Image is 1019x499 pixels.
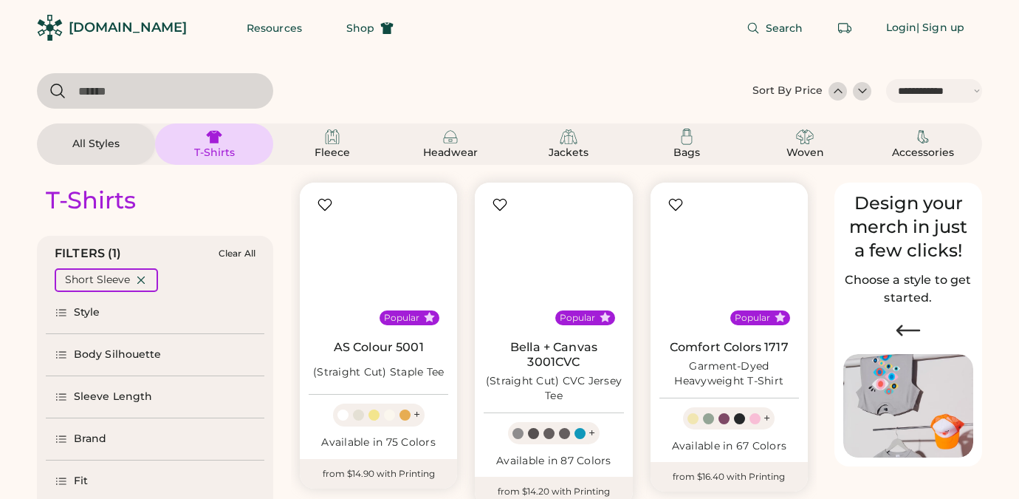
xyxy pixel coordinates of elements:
[299,146,366,160] div: Fleece
[181,146,247,160] div: T-Shirts
[843,354,973,458] img: Image of Lisa Congdon Eye Print on T-Shirt and Hat
[653,146,720,160] div: Bags
[74,432,107,447] div: Brand
[766,23,803,33] span: Search
[417,146,484,160] div: Headwear
[65,273,130,288] div: Short Sleeve
[843,271,973,307] h2: Choose a style to get started.
[659,359,799,389] div: Garment-Dyed Heavyweight T-Shirt
[560,128,577,146] img: Jackets Icon
[323,128,341,146] img: Fleece Icon
[678,128,696,146] img: Bags Icon
[414,407,420,423] div: +
[775,312,786,323] button: Popular Style
[600,312,611,323] button: Popular Style
[424,312,435,323] button: Popular Style
[205,128,223,146] img: T-Shirts Icon
[309,191,448,331] img: AS Colour 5001 (Straight Cut) Staple Tee
[219,248,255,259] div: Clear All
[334,340,424,355] a: AS Colour 5001
[55,245,122,262] div: FILTERS (1)
[670,340,789,355] a: Comfort Colors 1717
[843,191,973,262] div: Design your merch in just a few clicks!
[229,13,320,43] button: Resources
[329,13,411,43] button: Shop
[914,128,932,146] img: Accessories Icon
[890,146,956,160] div: Accessories
[484,374,623,404] div: (Straight Cut) CVC Jersey Tee
[735,312,770,324] div: Popular
[46,186,136,215] div: T-Shirts
[442,128,459,146] img: Headwear Icon
[37,15,63,41] img: Rendered Logo - Screens
[346,23,374,33] span: Shop
[589,425,595,441] div: +
[560,312,595,324] div: Popular
[74,347,162,362] div: Body Silhouette
[535,146,602,160] div: Jackets
[772,146,838,160] div: Woven
[384,312,419,324] div: Popular
[916,21,964,35] div: | Sign up
[764,410,770,427] div: +
[309,435,448,450] div: Available in 75 Colors
[659,439,799,454] div: Available in 67 Colors
[659,191,799,331] img: Comfort Colors 1717 Garment-Dyed Heavyweight T-Shirt
[69,18,187,37] div: [DOMAIN_NAME]
[63,137,129,152] div: All Styles
[796,128,814,146] img: Woven Icon
[886,21,917,35] div: Login
[74,305,100,320] div: Style
[752,84,823,98] div: Sort By Price
[313,365,444,380] div: (Straight Cut) Staple Tee
[651,462,808,492] div: from $16.40 with Printing
[74,474,88,489] div: Fit
[484,454,623,469] div: Available in 87 Colors
[729,13,821,43] button: Search
[300,459,457,489] div: from $14.90 with Printing
[484,191,623,331] img: BELLA + CANVAS 3001CVC (Straight Cut) CVC Jersey Tee
[74,390,152,404] div: Sleeve Length
[830,13,860,43] button: Retrieve an order
[484,340,623,370] a: Bella + Canvas 3001CVC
